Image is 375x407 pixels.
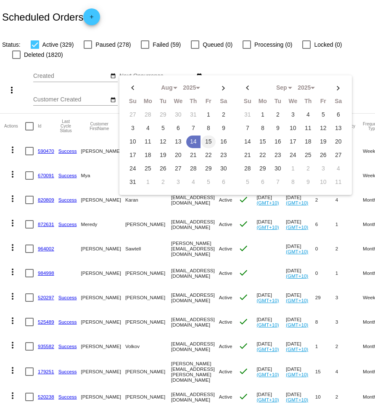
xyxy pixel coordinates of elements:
[58,197,77,202] a: Success
[125,188,171,212] mat-cell: Karan
[315,188,335,212] mat-cell: 2
[256,334,286,359] mat-cell: [DATE]
[286,273,308,279] a: (GMT+10)
[286,310,315,334] mat-cell: [DATE]
[315,310,335,334] mat-cell: 8
[171,212,219,237] mat-cell: [EMAIL_ADDRESS][DOMAIN_NAME]
[256,397,279,402] a: (GMT+10)
[110,73,116,80] mat-icon: date_range
[2,41,21,48] span: Status:
[81,139,125,163] mat-cell: [PERSON_NAME]
[8,365,18,375] mat-icon: more_vert
[219,221,232,227] span: Active
[58,319,77,325] a: Success
[179,85,200,91] div: 2025
[38,197,54,202] a: 820809
[38,173,54,178] a: 670091
[219,246,232,251] span: Active
[286,285,315,310] mat-cell: [DATE]
[286,261,315,285] mat-cell: [DATE]
[2,8,100,25] h2: Scheduled Orders
[8,169,18,179] mat-icon: more_vert
[256,322,279,327] a: (GMT+10)
[238,292,248,302] mat-icon: check
[87,14,97,24] mat-icon: add
[271,85,292,91] div: Sep
[219,270,232,276] span: Active
[58,343,77,349] a: Success
[81,188,125,212] mat-cell: [PERSON_NAME]
[8,194,18,204] mat-icon: more_vert
[81,122,118,131] button: Change sorting for CustomerFirstName
[286,249,308,254] a: (GMT+10)
[286,212,315,237] mat-cell: [DATE]
[125,359,171,385] mat-cell: [PERSON_NAME]
[238,219,248,229] mat-icon: check
[8,316,18,326] mat-icon: more_vert
[335,359,363,385] mat-cell: 4
[335,261,363,285] mat-cell: 1
[38,369,54,374] a: 179251
[81,261,125,285] mat-cell: [PERSON_NAME]
[38,319,54,325] a: 525489
[38,394,54,399] a: 520238
[203,40,232,50] span: Queued (0)
[125,237,171,261] mat-cell: Sawtell
[238,317,248,327] mat-icon: check
[81,310,125,334] mat-cell: [PERSON_NAME]
[33,73,109,80] input: Created
[58,394,77,399] a: Success
[156,85,177,91] div: Aug
[95,40,131,50] span: Paused (278)
[256,346,279,352] a: (GMT+10)
[81,359,125,385] mat-cell: [PERSON_NAME]
[81,212,125,237] mat-cell: Meredy
[286,237,315,261] mat-cell: [DATE]
[171,334,219,359] mat-cell: [EMAIL_ADDRESS][DOMAIN_NAME]
[254,40,292,50] span: Processing (0)
[286,359,315,385] mat-cell: [DATE]
[125,334,171,359] mat-cell: Volkov
[286,322,308,327] a: (GMT+10)
[238,391,248,402] mat-icon: check
[38,124,41,129] button: Change sorting for Id
[171,261,219,285] mat-cell: [EMAIL_ADDRESS][DOMAIN_NAME]
[38,343,54,349] a: 935582
[8,391,18,401] mat-icon: more_vert
[286,397,308,402] a: (GMT+10)
[8,145,18,155] mat-icon: more_vert
[286,346,308,352] a: (GMT+10)
[314,40,342,50] span: Locked (0)
[38,270,54,276] a: 984998
[119,73,195,80] input: Next Occurrence
[38,221,54,227] a: 872631
[125,212,171,237] mat-cell: [PERSON_NAME]
[315,261,335,285] mat-cell: 0
[256,359,286,385] mat-cell: [DATE]
[219,319,232,325] span: Active
[33,96,109,103] input: Customer Created
[238,243,248,253] mat-icon: check
[219,197,232,202] span: Active
[42,40,74,50] span: Active (329)
[335,212,363,237] mat-cell: 1
[58,173,77,178] a: Success
[335,310,363,334] mat-cell: 3
[256,212,286,237] mat-cell: [DATE]
[81,334,125,359] mat-cell: [PERSON_NAME]
[196,73,202,80] mat-icon: date_range
[58,295,77,300] a: Success
[286,224,308,230] a: (GMT+10)
[335,237,363,261] mat-cell: 2
[7,85,17,95] mat-icon: more_vert
[8,218,18,228] mat-icon: more_vert
[8,291,18,301] mat-icon: more_vert
[125,261,171,285] mat-cell: [PERSON_NAME]
[315,334,335,359] mat-cell: 1
[171,285,219,310] mat-cell: [EMAIL_ADDRESS][DOMAIN_NAME]
[286,298,308,303] a: (GMT+10)
[38,148,54,154] a: 590470
[171,188,219,212] mat-cell: [EMAIL_ADDRESS][DOMAIN_NAME]
[81,237,125,261] mat-cell: [PERSON_NAME]
[125,310,171,334] mat-cell: [PERSON_NAME]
